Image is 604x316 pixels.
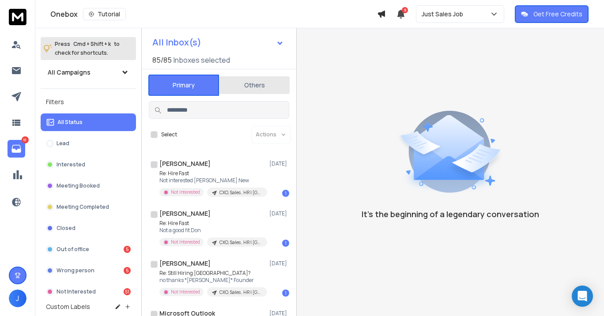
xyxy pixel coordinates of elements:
[124,246,131,253] div: 5
[41,283,136,301] button: Not Interested51
[41,64,136,81] button: All Campaigns
[57,182,100,189] p: Meeting Booked
[152,55,172,65] span: 85 / 85
[57,161,85,168] p: Interested
[219,289,262,296] p: CXO, Sales , HR | [GEOGRAPHIC_DATA] | [GEOGRAPHIC_DATA]
[159,259,211,268] h1: [PERSON_NAME]
[362,208,539,220] p: It’s the beginning of a legendary conversation
[57,246,89,253] p: Out of office
[41,96,136,108] h3: Filters
[41,241,136,258] button: Out of office5
[159,159,211,168] h1: [PERSON_NAME]
[124,267,131,274] div: 5
[72,39,112,49] span: Cmd + Shift + k
[515,5,589,23] button: Get Free Credits
[48,68,91,77] h1: All Campaigns
[171,189,200,196] p: Not Interested
[159,177,265,184] p: Not interested [PERSON_NAME] New
[159,277,265,284] p: no thanks *[PERSON_NAME]* Founder
[219,189,262,196] p: CXO, Sales , HR | [GEOGRAPHIC_DATA] | [GEOGRAPHIC_DATA]
[41,198,136,216] button: Meeting Completed
[57,140,69,147] p: Lead
[145,34,291,51] button: All Inbox(s)
[55,40,120,57] p: Press to check for shortcuts.
[41,219,136,237] button: Closed
[533,10,582,19] p: Get Free Credits
[422,10,467,19] p: Just Sales Job
[219,75,290,95] button: Others
[57,119,83,126] p: All Status
[57,288,96,295] p: Not Interested
[57,203,109,211] p: Meeting Completed
[159,220,265,227] p: Re: Hire Fast
[174,55,230,65] h3: Inboxes selected
[152,38,201,47] h1: All Inbox(s)
[161,131,177,138] label: Select
[171,289,200,295] p: Not Interested
[8,140,25,158] a: 61
[41,113,136,131] button: All Status
[41,135,136,152] button: Lead
[57,225,75,232] p: Closed
[219,239,262,246] p: CXO, Sales , HR | [GEOGRAPHIC_DATA] | [GEOGRAPHIC_DATA]
[402,7,408,13] span: 5
[9,290,26,307] button: J
[159,170,265,177] p: Re: Hire Fast
[269,160,289,167] p: [DATE]
[159,227,265,234] p: Not a good fit Don
[171,239,200,245] p: Not Interested
[22,136,29,143] p: 61
[572,286,593,307] div: Open Intercom Messenger
[41,177,136,195] button: Meeting Booked
[50,8,377,20] div: Onebox
[41,156,136,173] button: Interested
[57,267,94,274] p: Wrong person
[148,75,219,96] button: Primary
[159,270,265,277] p: Re: Still Hiring [GEOGRAPHIC_DATA]?
[282,290,289,297] div: 1
[83,8,126,20] button: Tutorial
[282,190,289,197] div: 1
[269,210,289,217] p: [DATE]
[46,302,90,311] h3: Custom Labels
[282,240,289,247] div: 1
[41,262,136,279] button: Wrong person5
[159,209,211,218] h1: [PERSON_NAME]
[269,260,289,267] p: [DATE]
[124,288,131,295] div: 51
